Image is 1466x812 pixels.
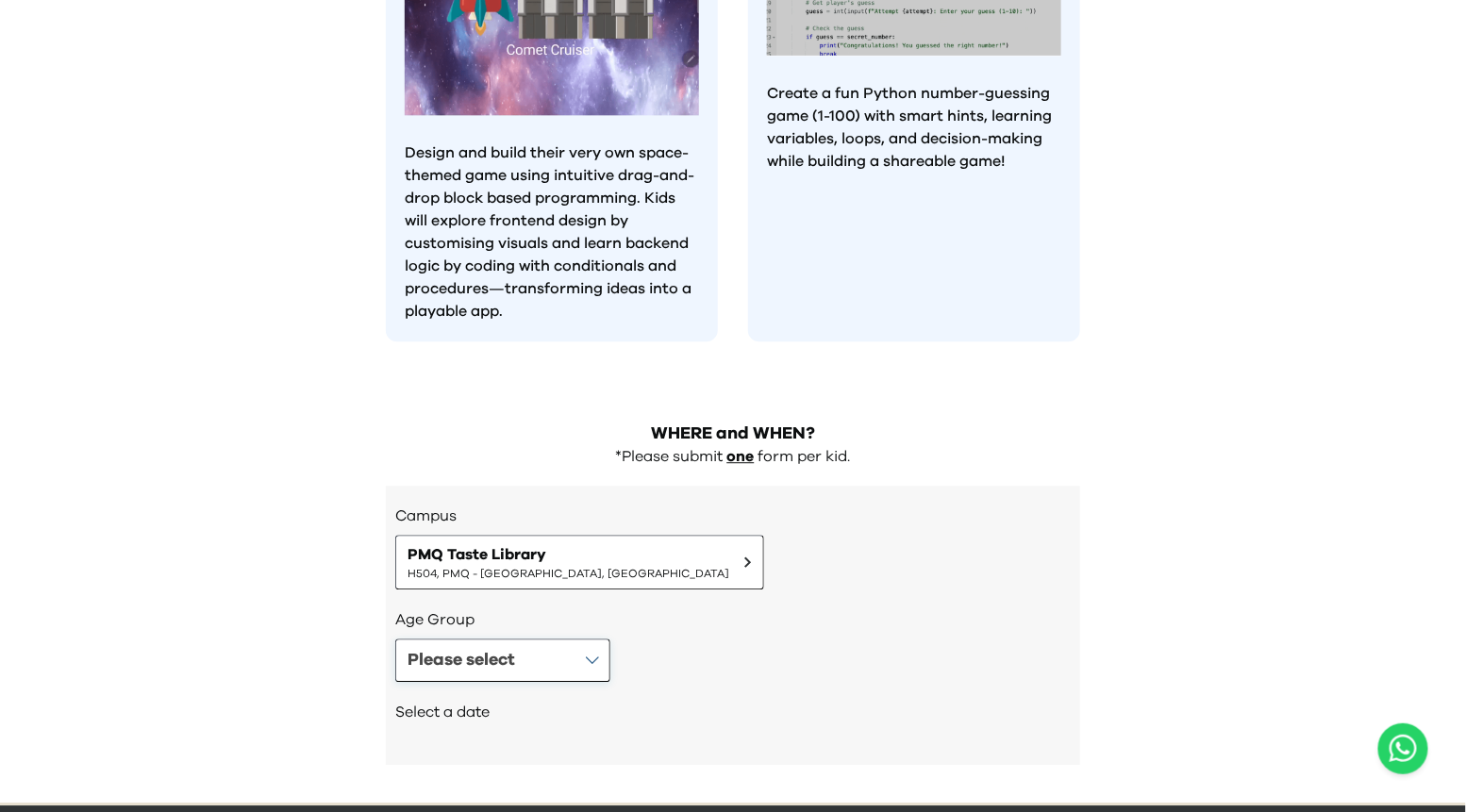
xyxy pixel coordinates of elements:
[395,505,1071,527] h3: Campus
[727,447,755,467] p: one
[395,535,764,589] button: PMQ Taste LibraryH504, PMQ - [GEOGRAPHIC_DATA], [GEOGRAPHIC_DATA]
[767,82,1061,173] p: Create a fun Python number-guessing game (1-100) with smart hints, learning variables, loops, and...
[395,638,610,682] button: Please select
[386,421,1080,447] h2: WHERE and WHEN?
[408,566,729,581] span: H504, PMQ - [GEOGRAPHIC_DATA], [GEOGRAPHIC_DATA]
[395,608,1071,631] h3: Age Group
[408,647,515,673] div: Please select
[395,701,1071,723] h2: Select a date
[1378,723,1428,774] button: Open WhatsApp chat
[1378,723,1428,774] a: Chat with us on WhatsApp
[408,543,729,566] span: PMQ Taste Library
[386,447,1080,467] div: *Please submit form per kid.
[405,141,699,323] p: Design and build their very own space-themed game using intuitive drag-and-drop block based progr...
